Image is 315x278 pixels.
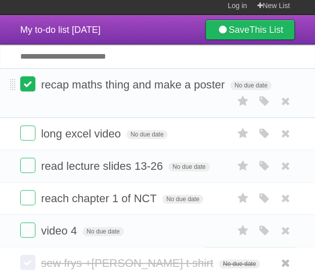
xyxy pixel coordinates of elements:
[20,255,35,270] label: Done
[233,190,252,207] label: Star task
[20,222,35,238] label: Done
[20,158,35,173] label: Done
[20,125,35,141] label: Done
[233,93,252,110] label: Star task
[41,257,215,269] span: sew frys +[PERSON_NAME] t shirt
[20,25,101,35] span: My to-do list [DATE]
[20,190,35,205] label: Done
[41,160,165,172] span: read lecture slides 13-26
[41,127,123,140] span: long excel video
[126,130,167,139] span: No due date
[20,76,35,91] label: Done
[41,78,227,91] span: recap maths thing and make a poster
[41,192,159,205] span: reach chapter 1 of NCT
[219,259,260,268] span: No due date
[41,224,79,237] span: video 4
[162,195,203,204] span: No due date
[230,81,271,90] span: No due date
[233,158,252,174] label: Star task
[233,222,252,239] label: Star task
[205,20,295,40] a: SaveThis List
[249,25,283,35] b: This List
[233,125,252,142] label: Star task
[168,162,209,171] span: No due date
[82,227,123,236] span: No due date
